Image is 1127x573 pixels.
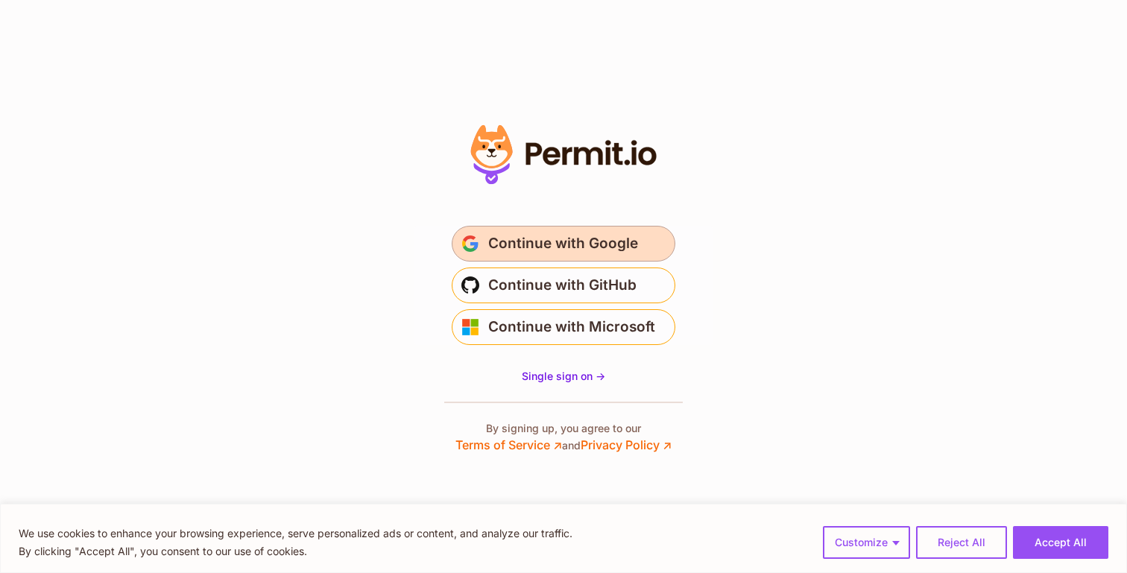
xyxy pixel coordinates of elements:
[452,267,675,303] button: Continue with GitHub
[522,369,605,384] a: Single sign on ->
[452,226,675,262] button: Continue with Google
[823,526,910,559] button: Customize
[488,232,638,256] span: Continue with Google
[916,526,1007,559] button: Reject All
[455,421,672,454] p: By signing up, you agree to our and
[19,542,572,560] p: By clicking "Accept All", you consent to our use of cookies.
[455,437,562,452] a: Terms of Service ↗
[488,273,637,297] span: Continue with GitHub
[19,525,572,542] p: We use cookies to enhance your browsing experience, serve personalized ads or content, and analyz...
[1013,526,1108,559] button: Accept All
[488,315,655,339] span: Continue with Microsoft
[522,370,605,382] span: Single sign on ->
[581,437,672,452] a: Privacy Policy ↗
[452,309,675,345] button: Continue with Microsoft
